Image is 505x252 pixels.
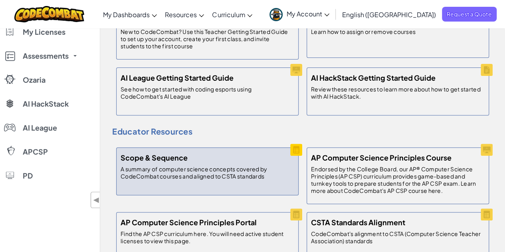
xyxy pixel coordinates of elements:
p: A summary of computer science concepts covered by CodeCombat courses and aligned to CSTA standards [121,165,294,180]
span: Assessments [23,52,69,60]
p: Find the AP CSP curriculum here. You will need active student licenses to view this page. [121,230,294,244]
span: ◀ [93,194,100,206]
p: Review these resources to learn more about how to get started with AI HackStack. [311,85,485,100]
span: Ozaria [23,76,46,83]
span: English ([GEOGRAPHIC_DATA]) [342,10,436,19]
h5: AP Computer Science Principles Portal [121,216,257,228]
span: My Dashboards [103,10,150,19]
h4: Educator Resources [112,125,493,137]
a: Curriculum [208,4,256,25]
h5: AP Computer Science Principles Course [311,152,452,163]
p: New to CodeCombat? Use this Teacher Getting Started Guide to set up your account, create your fir... [121,28,294,50]
h5: Scope & Sequence [121,152,188,163]
span: My Account [287,10,329,18]
a: CodeCombat Getting Started Guide New to CodeCombat? Use this Teacher Getting Started Guide to set... [112,6,303,63]
a: My Account [265,2,333,27]
span: My Licenses [23,28,65,36]
img: CodeCombat logo [14,6,84,22]
a: Request a Quote [442,7,497,22]
a: AP Computer Science Principles Course Endorsed by the College Board, our AP® Computer Science Pri... [303,143,493,208]
span: AI HackStack [23,100,69,107]
span: AI League [23,124,57,131]
a: AI League Getting Started Guide See how to get started with coding esports using CodeCombat's AI ... [112,63,303,119]
span: Curriculum [212,10,245,19]
a: AI HackStack Getting Started Guide Review these resources to learn more about how to get started ... [303,63,493,119]
a: My Dashboards [99,4,161,25]
p: Learn how to assign or remove courses [311,28,416,35]
p: See how to get started with coding esports using CodeCombat's AI League [121,85,294,100]
a: Resources [161,4,208,25]
a: How to Assign Courses Learn how to assign or remove courses [303,6,493,62]
h5: CSTA Standards Alignment [311,216,405,228]
p: CodeCombat's alignment to CSTA (Computer Science Teacher Association) standards [311,230,485,244]
h5: AI HackStack Getting Started Guide [311,72,436,83]
span: Resources [165,10,197,19]
p: Endorsed by the College Board, our AP® Computer Science Principles (AP CSP) curriculum provides g... [311,165,485,194]
img: avatar [269,8,283,21]
h5: AI League Getting Started Guide [121,72,234,83]
a: Scope & Sequence A summary of computer science concepts covered by CodeCombat courses and aligned... [112,143,303,199]
a: English ([GEOGRAPHIC_DATA]) [338,4,440,25]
